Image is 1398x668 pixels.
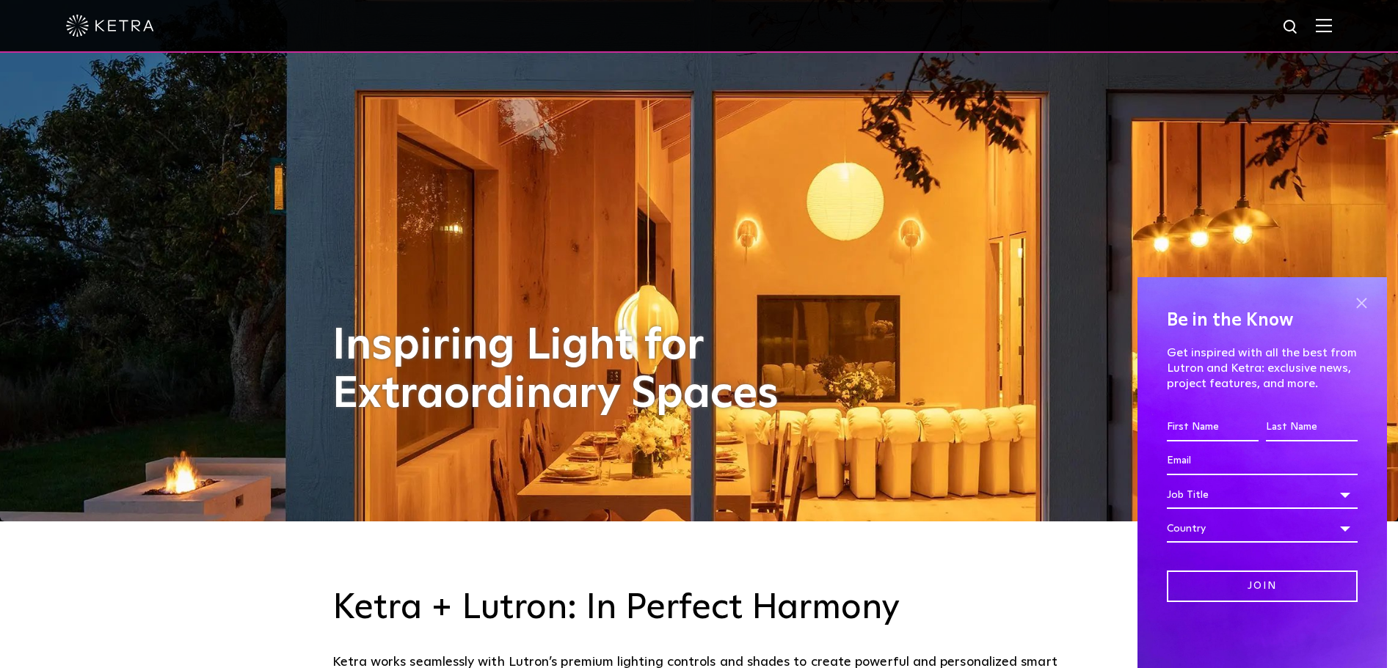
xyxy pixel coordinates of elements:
[1316,18,1332,32] img: Hamburger%20Nav.svg
[66,15,154,37] img: ketra-logo-2019-white
[332,322,809,419] h1: Inspiring Light for Extraordinary Spaces
[332,587,1066,630] h3: Ketra + Lutron: In Perfect Harmony
[1282,18,1300,37] img: search icon
[1167,481,1358,509] div: Job Title
[1167,570,1358,602] input: Join
[1167,515,1358,543] div: Country
[1266,414,1358,441] input: Last Name
[1167,307,1358,334] h4: Be in the Know
[1167,414,1259,441] input: First Name
[1167,447,1358,475] input: Email
[1167,345,1358,391] p: Get inspired with all the best from Lutron and Ketra: exclusive news, project features, and more.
